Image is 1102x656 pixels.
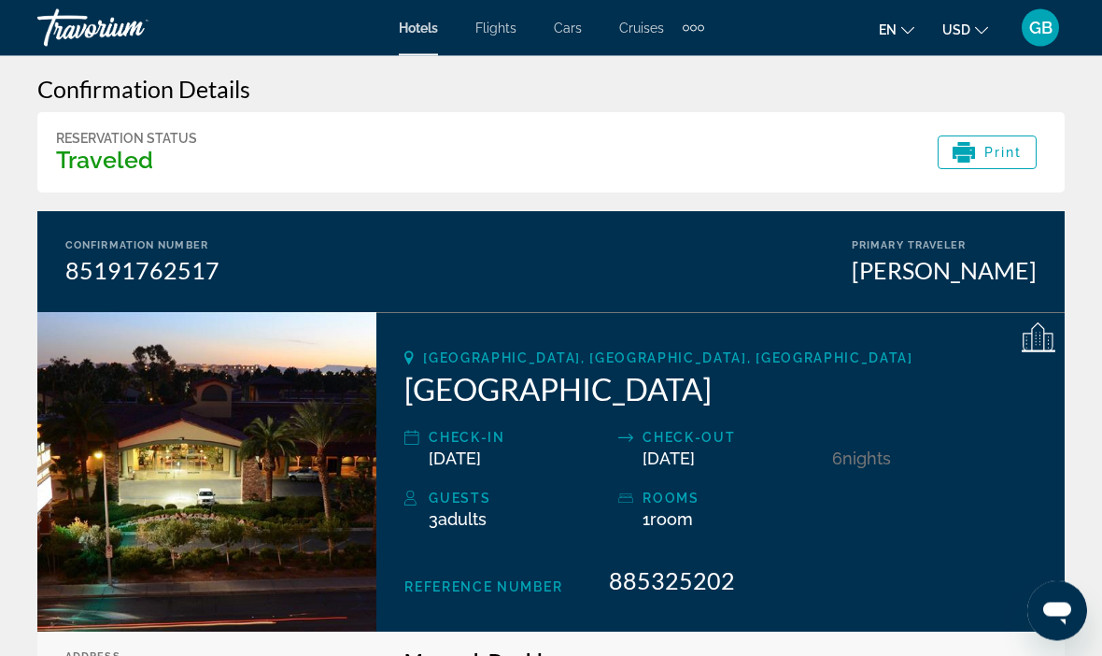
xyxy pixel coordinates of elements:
button: Change language [879,16,914,43]
button: Change currency [942,16,988,43]
button: User Menu [1016,8,1065,48]
div: [PERSON_NAME] [852,257,1037,285]
div: Guests [429,488,609,510]
div: Primary Traveler [852,240,1037,252]
div: 85191762517 [65,257,219,285]
div: Reservation Status [56,132,197,147]
a: Cars [554,21,582,36]
iframe: Button to launch messaging window [1027,581,1087,641]
div: Confirmation Number [65,240,219,252]
div: Check-out [643,427,823,449]
span: Room [650,510,693,530]
h2: [GEOGRAPHIC_DATA] [404,371,1037,408]
span: Print [984,146,1023,161]
span: 885325202 [609,567,735,595]
span: USD [942,22,970,37]
span: Reference Number [404,580,562,595]
a: Flights [475,21,516,36]
a: Hotels [399,21,438,36]
span: [DATE] [429,449,481,469]
a: Cruises [619,21,664,36]
span: GB [1029,19,1053,37]
h3: Confirmation Details [37,76,1065,104]
span: en [879,22,897,37]
span: 3 [429,510,487,530]
span: 1 [643,510,693,530]
button: Print [938,136,1038,170]
a: Travorium [37,4,224,52]
span: [DATE] [643,449,695,469]
h3: Traveled [56,147,197,175]
div: rooms [643,488,823,510]
span: Nights [842,449,891,469]
span: Adults [438,510,487,530]
div: Check-in [429,427,609,449]
span: 6 [832,449,842,469]
img: Alexis Park All Suite Resort [37,313,376,633]
button: Extra navigation items [683,13,704,43]
span: [GEOGRAPHIC_DATA], [GEOGRAPHIC_DATA], [GEOGRAPHIC_DATA] [423,351,912,366]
